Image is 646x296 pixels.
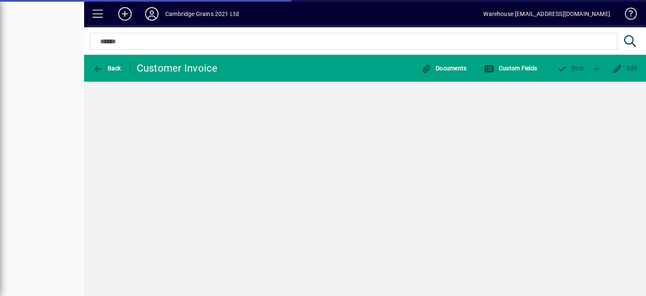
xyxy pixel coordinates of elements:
div: Cambridge Grains 2021 Ltd [165,7,239,21]
span: Back [93,65,121,72]
button: Back [91,61,123,76]
span: Edit [612,65,638,72]
button: Edit [610,61,640,76]
button: Documents [419,61,469,76]
button: Profile [138,6,165,21]
a: Knowledge Base [619,2,635,29]
span: Documents [421,65,467,72]
button: Custom Fields [482,61,539,76]
div: Customer Invoice [137,61,218,75]
span: Custom Fields [484,65,537,72]
span: P [572,65,575,72]
app-page-header-button: Back [84,61,130,76]
div: Warehouse [EMAIL_ADDRESS][DOMAIN_NAME] [483,7,610,21]
button: Post [553,61,588,76]
button: Add [111,6,138,21]
span: ost [557,65,584,72]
